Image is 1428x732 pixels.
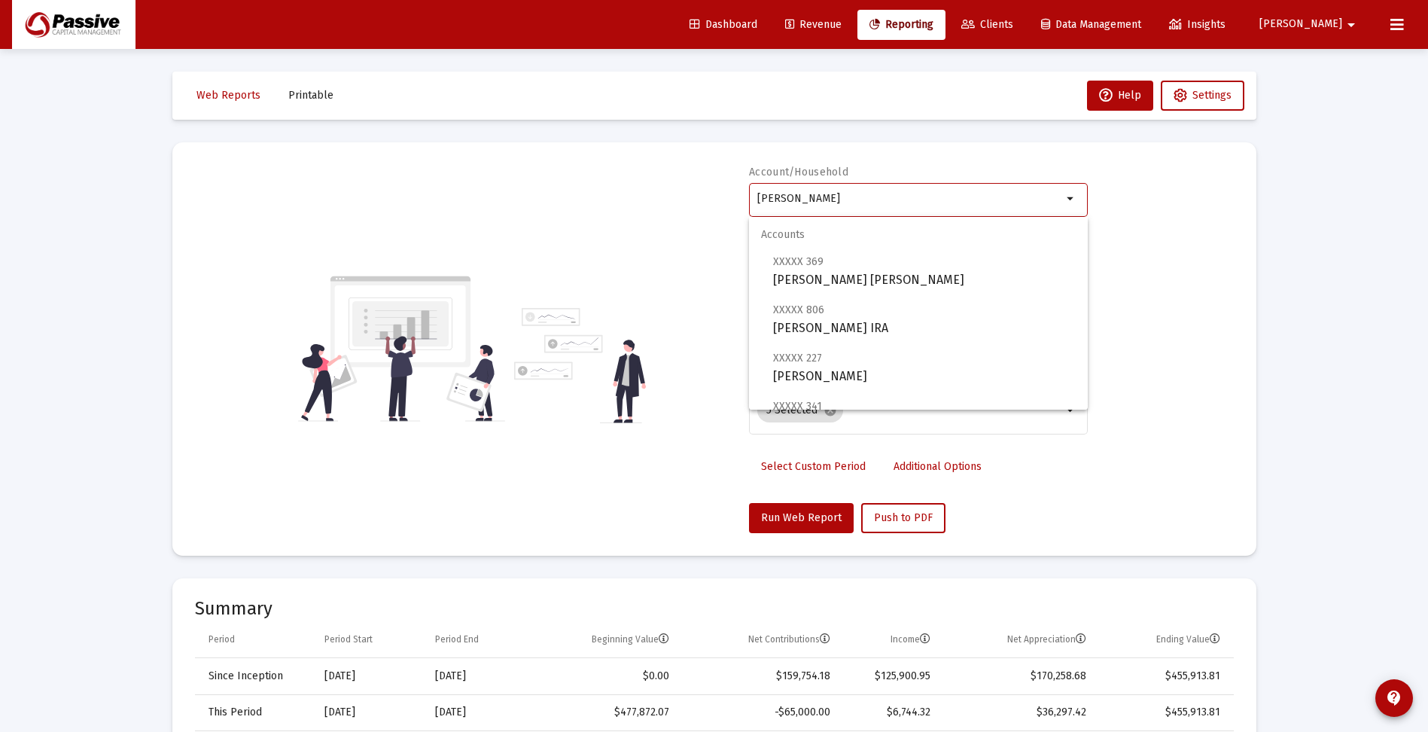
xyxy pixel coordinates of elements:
a: Insights [1157,10,1238,40]
span: Additional Options [894,460,982,473]
div: Net Contributions [748,633,830,645]
button: [PERSON_NAME] [1241,9,1378,39]
mat-card-title: Summary [195,601,1234,616]
td: Since Inception [195,658,314,694]
span: [PERSON_NAME] [773,349,1076,386]
td: Column Period End [425,622,529,658]
span: Data Management [1041,18,1141,31]
div: Income [891,633,930,645]
td: Column Net Appreciation [941,622,1097,658]
div: Period Start [324,633,373,645]
mat-icon: arrow_drop_down [1342,10,1360,40]
td: $125,900.95 [841,658,941,694]
span: XXXXX 806 [773,303,824,316]
mat-chip: 5 Selected [757,398,843,422]
td: Column Net Contributions [680,622,841,658]
td: $6,744.32 [841,694,941,730]
mat-chip-list: Selection [757,395,1062,425]
input: Search or select an account or household [757,193,1062,205]
span: Dashboard [690,18,757,31]
div: Beginning Value [592,633,669,645]
a: Data Management [1029,10,1153,40]
a: Revenue [773,10,854,40]
button: Settings [1161,81,1244,111]
div: [DATE] [324,669,414,684]
div: [DATE] [435,669,519,684]
mat-icon: cancel [824,404,837,417]
mat-icon: contact_support [1385,689,1403,707]
a: Clients [949,10,1025,40]
span: [PERSON_NAME] [1259,18,1342,31]
span: Help [1099,89,1141,102]
td: $0.00 [529,658,680,694]
div: Net Appreciation [1007,633,1086,645]
span: Web Reports [196,89,260,102]
td: $170,258.68 [941,658,1097,694]
span: XXXXX 369 [773,255,824,268]
span: Revenue [785,18,842,31]
span: Settings [1192,89,1232,102]
span: XXXXX 227 [773,352,822,364]
span: Clients [961,18,1013,31]
td: Column Period Start [314,622,425,658]
td: $477,872.07 [529,694,680,730]
img: reporting [298,274,505,423]
div: Period End [435,633,479,645]
span: Run Web Report [761,511,842,524]
td: $455,913.81 [1097,658,1233,694]
mat-icon: arrow_drop_down [1062,401,1080,419]
div: [DATE] [324,705,414,720]
button: Web Reports [184,81,273,111]
td: Column Ending Value [1097,622,1233,658]
span: XXXXX 341 [773,400,822,413]
a: Dashboard [677,10,769,40]
div: Data grid [195,622,1234,731]
td: $159,754.18 [680,658,841,694]
td: Column Income [841,622,941,658]
span: Reporting [869,18,933,31]
button: Help [1087,81,1153,111]
td: $36,297.42 [941,694,1097,730]
div: Ending Value [1156,633,1220,645]
span: [PERSON_NAME] Individual [773,397,1076,434]
span: Select Custom Period [761,460,866,473]
span: Insights [1169,18,1226,31]
span: [PERSON_NAME] [PERSON_NAME] [773,252,1076,289]
td: Column Beginning Value [529,622,680,658]
div: Period [209,633,235,645]
td: $455,913.81 [1097,694,1233,730]
span: Accounts [749,217,1088,253]
img: reporting-alt [514,308,646,423]
td: This Period [195,694,314,730]
span: [PERSON_NAME] IRA [773,300,1076,337]
td: Column Period [195,622,314,658]
mat-icon: arrow_drop_down [1062,190,1080,208]
button: Run Web Report [749,503,854,533]
div: [DATE] [435,705,519,720]
a: Reporting [857,10,945,40]
label: Account/Household [749,166,848,178]
td: -$65,000.00 [680,694,841,730]
button: Push to PDF [861,503,945,533]
img: Dashboard [23,10,124,40]
button: Printable [276,81,346,111]
span: Printable [288,89,333,102]
span: Push to PDF [874,511,933,524]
